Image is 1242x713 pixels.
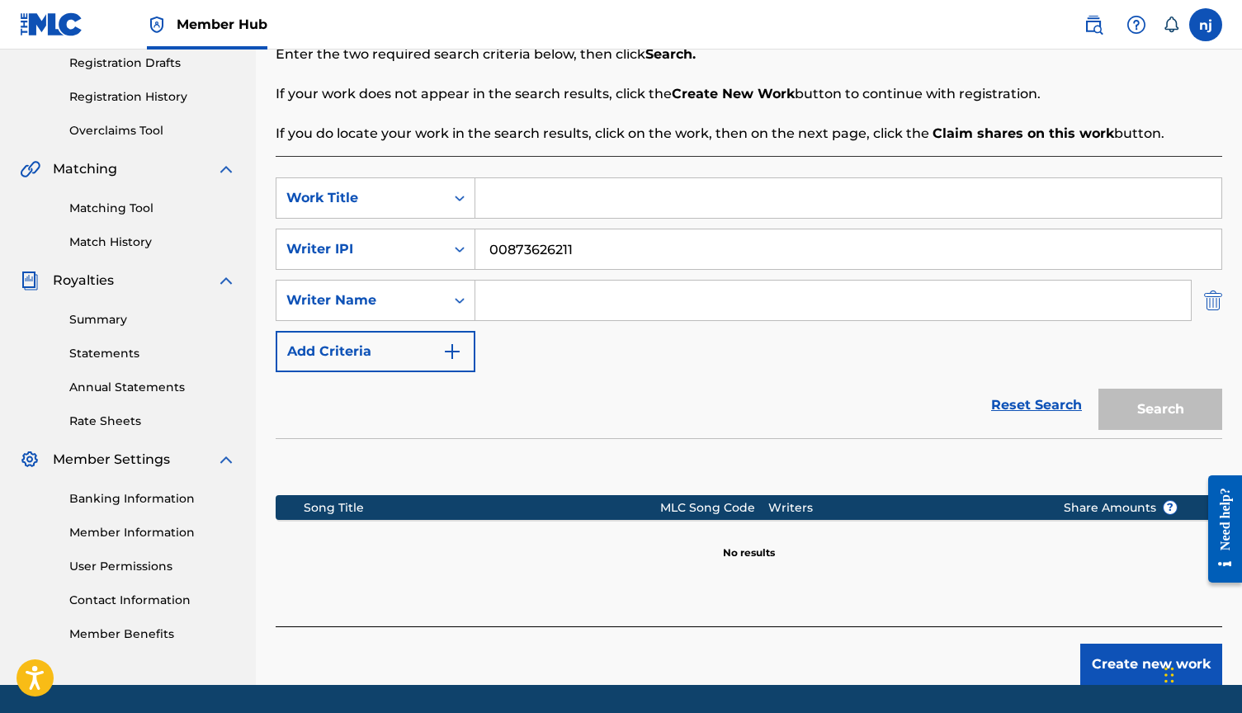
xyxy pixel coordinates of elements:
[286,290,435,310] div: Writer Name
[216,271,236,290] img: expand
[672,86,795,102] strong: Create New Work
[69,311,236,328] a: Summary
[660,499,768,517] div: MLC Song Code
[933,125,1114,141] strong: Claim shares on this work
[69,626,236,643] a: Member Benefits
[1164,650,1174,700] div: Drag
[69,88,236,106] a: Registration History
[69,490,236,508] a: Banking Information
[69,592,236,609] a: Contact Information
[1064,499,1178,517] span: Share Amounts
[69,234,236,251] a: Match History
[1159,634,1242,713] iframe: Chat Widget
[286,239,435,259] div: Writer IPI
[1126,15,1146,35] img: help
[1164,501,1177,514] span: ?
[20,159,40,179] img: Matching
[147,15,167,35] img: Top Rightsholder
[983,387,1090,423] a: Reset Search
[20,450,40,470] img: Member Settings
[216,159,236,179] img: expand
[645,46,696,62] strong: Search.
[276,45,1222,64] p: Enter the two required search criteria below, then click
[20,271,40,290] img: Royalties
[69,413,236,430] a: Rate Sheets
[53,450,170,470] span: Member Settings
[69,200,236,217] a: Matching Tool
[69,558,236,575] a: User Permissions
[1163,17,1179,33] div: Notifications
[1077,8,1110,41] a: Public Search
[1120,8,1153,41] div: Help
[216,450,236,470] img: expand
[20,12,83,36] img: MLC Logo
[276,177,1222,438] form: Search Form
[53,271,114,290] span: Royalties
[69,345,236,362] a: Statements
[286,188,435,208] div: Work Title
[1196,461,1242,597] iframe: Resource Center
[723,526,775,560] p: No results
[69,524,236,541] a: Member Information
[276,124,1222,144] p: If you do locate your work in the search results, click on the work, then on the next page, click...
[53,159,117,179] span: Matching
[177,15,267,34] span: Member Hub
[1080,644,1222,685] button: Create new work
[276,84,1222,104] p: If your work does not appear in the search results, click the button to continue with registration.
[442,342,462,361] img: 9d2ae6d4665cec9f34b9.svg
[304,499,660,517] div: Song Title
[69,122,236,139] a: Overclaims Tool
[69,379,236,396] a: Annual Statements
[768,499,1038,517] div: Writers
[1084,15,1103,35] img: search
[69,54,236,72] a: Registration Drafts
[276,331,475,372] button: Add Criteria
[1189,8,1222,41] div: User Menu
[1204,280,1222,321] img: Delete Criterion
